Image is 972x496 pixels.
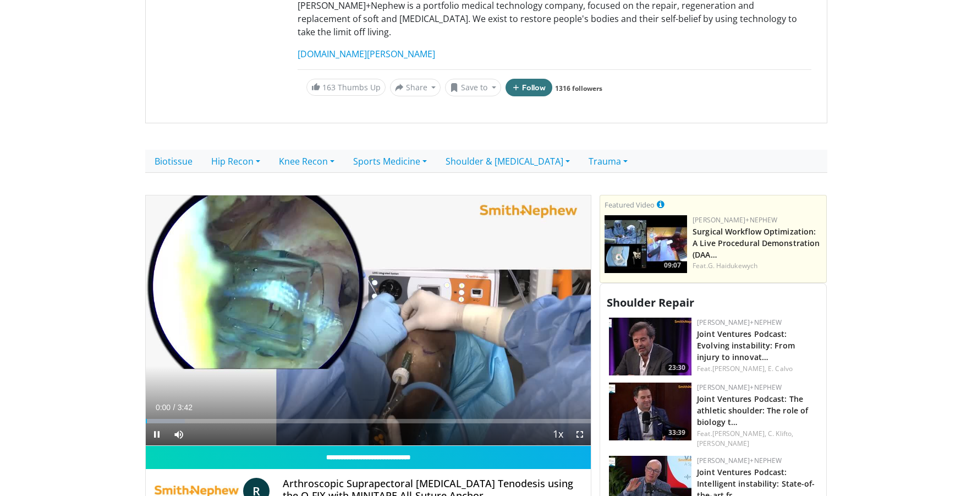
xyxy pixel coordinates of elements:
[605,200,655,210] small: Featured Video
[270,150,344,173] a: Knee Recon
[322,82,336,92] span: 163
[555,84,602,93] a: 1316 followers
[661,260,684,270] span: 09:07
[697,439,749,448] a: [PERSON_NAME]
[146,423,168,445] button: Pause
[693,215,777,225] a: [PERSON_NAME]+Nephew
[605,215,687,273] img: bcfc90b5-8c69-4b20-afee-af4c0acaf118.150x105_q85_crop-smart_upscale.jpg
[768,429,793,438] a: C. Klifto,
[665,428,689,438] span: 33:39
[156,403,171,412] span: 0:00
[607,295,694,310] span: Shoulder Repair
[665,363,689,373] span: 23:30
[697,429,817,449] div: Feat.
[697,383,782,392] a: [PERSON_NAME]+Nephew
[697,329,795,362] a: Joint Ventures Podcast: Evolving instability: From injury to innovat…
[609,383,691,440] img: f5a36523-4014-4b26-ba0a-1980c1b51253.150x105_q85_crop-smart_upscale.jpg
[605,215,687,273] a: 09:07
[712,364,766,373] a: [PERSON_NAME],
[306,79,386,96] a: 163 Thumbs Up
[168,423,190,445] button: Mute
[697,318,782,327] a: [PERSON_NAME]+Nephew
[445,79,501,96] button: Save to
[697,394,808,427] a: Joint Ventures Podcast: The athletic shoulder: The role of biology t…
[390,79,441,96] button: Share
[202,150,270,173] a: Hip Recon
[178,403,193,412] span: 3:42
[609,318,691,375] img: 68d4790e-0872-429d-9d74-59e6247d6199.150x105_q85_crop-smart_upscale.jpg
[697,364,817,374] div: Feat.
[697,456,782,465] a: [PERSON_NAME]+Nephew
[506,79,553,96] button: Follow
[145,150,202,173] a: Biotissue
[579,150,637,173] a: Trauma
[609,383,691,440] a: 33:39
[436,150,579,173] a: Shoulder & [MEDICAL_DATA]
[173,403,175,412] span: /
[693,226,820,260] a: Surgical Workflow Optimization: A Live Procedural Demonstration (DAA…
[146,195,591,446] video-js: Video Player
[569,423,591,445] button: Fullscreen
[708,261,757,270] a: G. Haidukewych
[768,364,793,373] a: E. Calvo
[712,429,766,438] a: [PERSON_NAME],
[547,423,569,445] button: Playback Rate
[693,261,822,271] div: Feat.
[344,150,436,173] a: Sports Medicine
[146,419,591,423] div: Progress Bar
[609,318,691,375] a: 23:30
[298,48,435,60] a: [DOMAIN_NAME][PERSON_NAME]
